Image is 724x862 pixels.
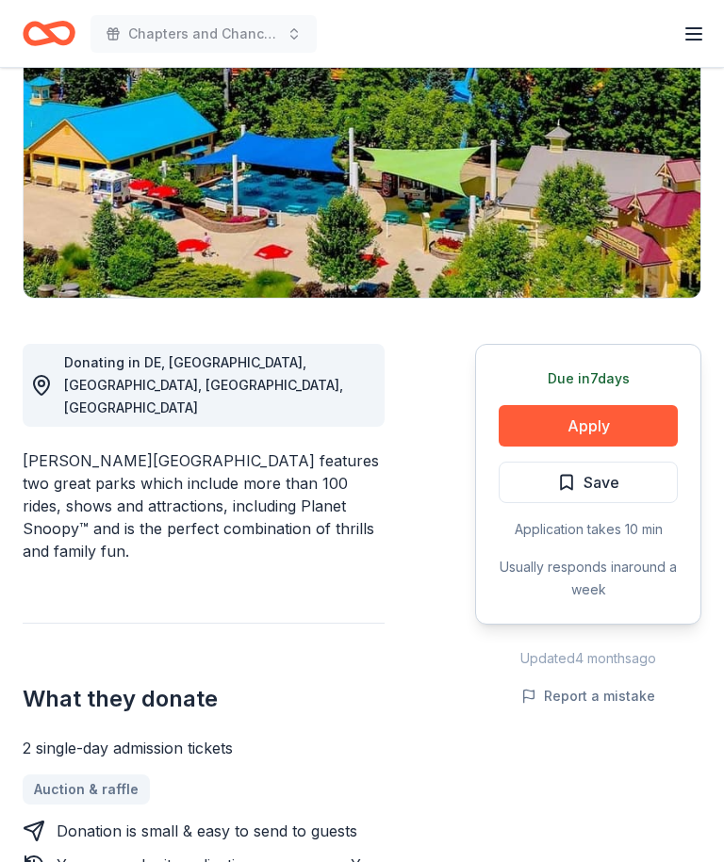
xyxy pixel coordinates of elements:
[23,774,150,805] a: Auction & raffle
[128,23,279,45] span: Chapters and Chances Basket Raffle
[23,737,385,759] div: 2 single-day admission tickets
[499,405,678,447] button: Apply
[475,647,701,670] div: Updated 4 months ago
[499,462,678,503] button: Save
[23,11,75,56] a: Home
[584,470,619,495] span: Save
[499,556,678,601] div: Usually responds in around a week
[64,354,343,415] span: Donating in DE, [GEOGRAPHIC_DATA], [GEOGRAPHIC_DATA], [GEOGRAPHIC_DATA], [GEOGRAPHIC_DATA]
[499,367,678,390] div: Due in 7 days
[57,820,357,842] div: Donation is small & easy to send to guests
[90,15,317,53] button: Chapters and Chances Basket Raffle
[23,684,385,714] h2: What they donate
[499,518,678,541] div: Application takes 10 min
[521,685,655,707] button: Report a mistake
[23,449,385,562] div: [PERSON_NAME][GEOGRAPHIC_DATA] features two great parks which include more than 100 rides, shows ...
